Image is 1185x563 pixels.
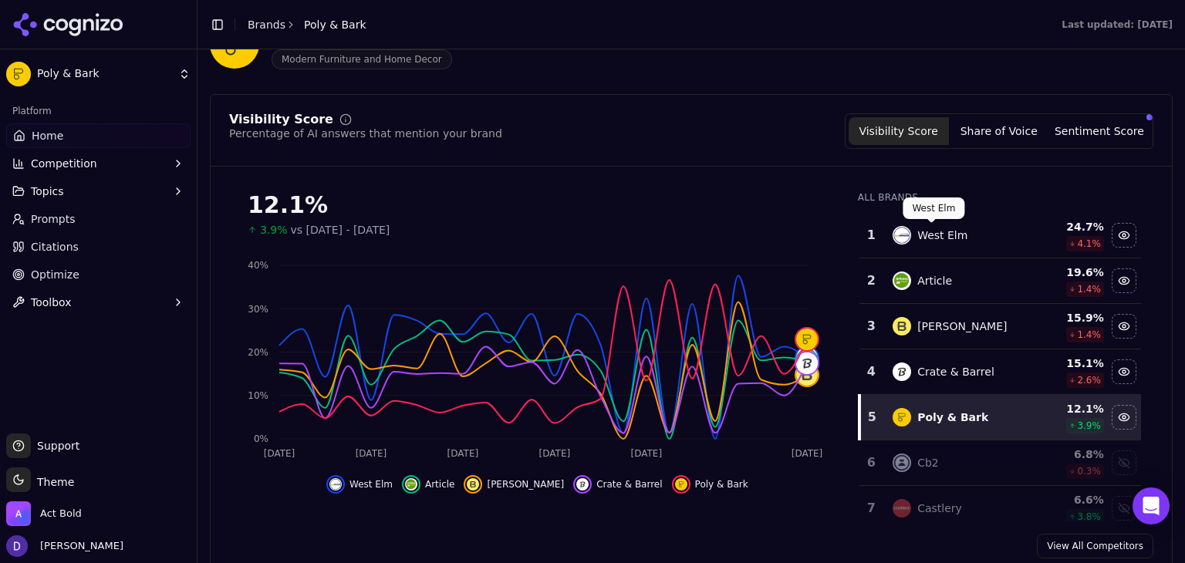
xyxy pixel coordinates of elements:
div: 7 [866,499,877,517]
tspan: [DATE] [792,448,823,459]
div: 4 [866,362,877,381]
img: poly & bark [675,478,687,491]
button: Share of Voice [949,117,1049,145]
div: Crate & Barrel [917,364,994,379]
span: Support [31,438,79,453]
button: Hide west elm data [1112,223,1136,248]
div: 6.8 % [1032,447,1104,462]
div: 1 [866,226,877,244]
div: Platform [6,99,191,123]
div: Poly & Bark [917,410,988,425]
button: Toolbox [6,290,191,315]
div: Percentage of AI answers that mention your brand [229,126,502,141]
div: 24.7 % [1032,219,1104,234]
img: crate & barrel [796,352,818,374]
div: Castlery [917,501,962,516]
img: article [405,478,417,491]
a: View All Competitors [1037,534,1153,558]
button: Hide crate & barrel data [1112,359,1136,384]
button: Hide burrow data [464,475,564,494]
div: 3 [866,317,877,335]
span: vs [DATE] - [DATE] [291,222,390,238]
span: Topics [31,184,64,199]
a: Home [6,123,191,148]
div: All Brands [858,191,1141,204]
span: West Elm [349,478,393,491]
button: Hide poly & bark data [1112,405,1136,430]
tspan: 20% [248,347,268,358]
span: Article [425,478,455,491]
span: Prompts [31,211,76,227]
tspan: 10% [248,390,268,401]
span: Competition [31,156,97,171]
tspan: [DATE] [447,448,479,459]
span: 3.8 % [1077,511,1101,523]
div: Article [917,273,952,288]
span: Toolbox [31,295,72,310]
img: crate & barrel [576,478,589,491]
tr: 1west elmWest Elm24.7%4.1%Hide west elm data [859,213,1141,258]
div: Cb2 [917,455,939,470]
img: west elm [329,478,342,491]
button: Show castlery data [1112,496,1136,521]
tr: 3burrow[PERSON_NAME]15.9%1.4%Hide burrow data [859,304,1141,349]
span: Poly & Bark [304,17,366,32]
div: 6 [866,453,877,472]
button: Show cb2 data [1112,450,1136,475]
tspan: 40% [248,260,268,271]
tr: 6cb2Cb26.8%0.3%Show cb2 data [859,440,1141,486]
div: Visibility Score [229,113,333,126]
a: Optimize [6,262,191,287]
span: 3.9% [260,222,288,238]
div: 12.1% [248,191,827,219]
div: 15.1 % [1032,356,1104,371]
span: 4.1 % [1077,238,1101,250]
span: 0.3 % [1077,465,1101,477]
div: West Elm [917,228,967,243]
tspan: 30% [248,304,268,315]
nav: breadcrumb [248,17,366,32]
tspan: [DATE] [356,448,387,459]
button: Topics [6,179,191,204]
button: Visibility Score [849,117,949,145]
button: Competition [6,151,191,176]
div: 2 [866,271,877,290]
tr: 4crate & barrelCrate & Barrel15.1%2.6%Hide crate & barrel data [859,349,1141,395]
tr: 7castleryCastlery6.6%3.8%Show castlery data [859,486,1141,531]
span: Act Bold [40,507,82,521]
button: Hide article data [402,475,455,494]
img: castlery [893,499,911,517]
img: Poly & Bark [6,62,31,86]
div: 6.6 % [1032,492,1104,507]
img: west elm [893,226,911,244]
tspan: 0% [254,433,268,444]
img: David White [6,535,28,557]
span: 2.6 % [1077,374,1101,386]
img: article [893,271,911,290]
span: Crate & Barrel [596,478,662,491]
button: Hide crate & barrel data [573,475,662,494]
p: West Elm [912,202,955,214]
div: Open Intercom Messenger [1133,487,1170,524]
span: Home [32,128,63,143]
span: Poly & Bark [37,67,172,81]
div: 15.9 % [1032,310,1104,325]
button: Sentiment Score [1049,117,1150,145]
button: Open organization switcher [6,501,82,526]
span: Optimize [31,267,79,282]
tspan: [DATE] [631,448,663,459]
span: [PERSON_NAME] [34,539,123,553]
div: 12.1 % [1032,401,1104,416]
span: 1.4 % [1077,283,1101,295]
button: Hide poly & bark data [672,475,748,494]
span: Theme [31,476,74,488]
button: Hide burrow data [1112,314,1136,339]
a: Prompts [6,207,191,231]
tr: 5poly & barkPoly & Bark12.1%3.9%Hide poly & bark data [859,395,1141,440]
button: Hide article data [1112,268,1136,293]
div: 5 [867,408,877,426]
span: Poly & Bark [695,478,748,491]
img: burrow [893,317,911,335]
div: Last updated: [DATE] [1062,19,1173,31]
a: Brands [248,19,285,31]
